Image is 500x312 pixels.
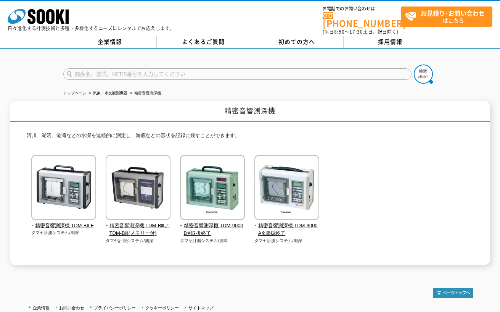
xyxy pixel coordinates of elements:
[421,8,485,18] strong: お見積り･お問い合わせ
[180,222,245,238] span: 精密音響測深機 TDM-9000B※取扱終了
[401,6,492,27] a: お見積り･お問い合わせはこちら
[349,28,363,35] span: 17:30
[180,215,245,238] a: 精密音響測深機 TDM-9000B※取扱終了
[414,65,433,84] img: btn_search.png
[129,89,161,97] li: 精密音響測深機
[106,155,170,222] img: 精密音響測深機 TDM-BⅢ／TDM-BⅢ(メモリー付)
[323,12,401,27] a: [PHONE_NUMBER]
[27,132,473,144] p: 河川、湖沼、港湾などの水深を連続的に測定し、海底などの形状を記録に残すことができます。
[63,68,412,80] input: 商品名、型式、NETIS番号を入力してください
[31,230,96,236] p: タマヤ計測システム/測深
[334,28,345,35] span: 8:50
[10,101,490,122] h1: 精密音響測深機
[254,155,319,222] img: 精密音響測深機 TDM-9000A※取扱終了
[344,36,437,48] a: 採用情報
[254,215,320,238] a: 精密音響測深機 TDM-9000A※取扱終了
[31,222,96,230] span: 精密音響測深機 TDM-BⅡ-F
[106,222,171,238] span: 精密音響測深機 TDM-BⅢ／TDM-BⅢ(メモリー付)
[94,306,136,310] a: プライバシーポリシー
[433,288,473,298] img: トップページへ
[157,36,250,48] a: よくあるご質問
[250,36,344,48] a: 初めての方へ
[278,37,315,46] span: 初めての方へ
[405,7,492,26] span: はこちら
[59,306,84,310] a: お問い合わせ
[145,306,179,310] a: クッキーポリシー
[323,6,401,11] span: お電話でのお問い合わせは
[323,28,398,35] span: (平日 ～ 土日、祝日除く)
[93,91,127,95] a: 気象・水文観測機器
[254,238,320,244] p: タマヤ計測システム/測深
[188,306,214,310] a: サイトマップ
[106,238,171,244] p: タマヤ計測システム/測深
[31,155,96,222] img: 精密音響測深機 TDM-BⅡ-F
[180,238,245,244] p: タマヤ計測システム/測深
[106,215,171,238] a: 精密音響測深機 TDM-BⅢ／TDM-BⅢ(メモリー付)
[8,26,175,31] p: 日々進化する計測技術と多種・多様化するニーズにレンタルでお応えします。
[63,91,86,95] a: トップページ
[33,306,50,310] a: 企業情報
[180,155,245,222] img: 精密音響測深機 TDM-9000B※取扱終了
[31,215,96,230] a: 精密音響測深機 TDM-BⅡ-F
[254,222,320,238] span: 精密音響測深機 TDM-9000A※取扱終了
[63,36,157,48] a: 企業情報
